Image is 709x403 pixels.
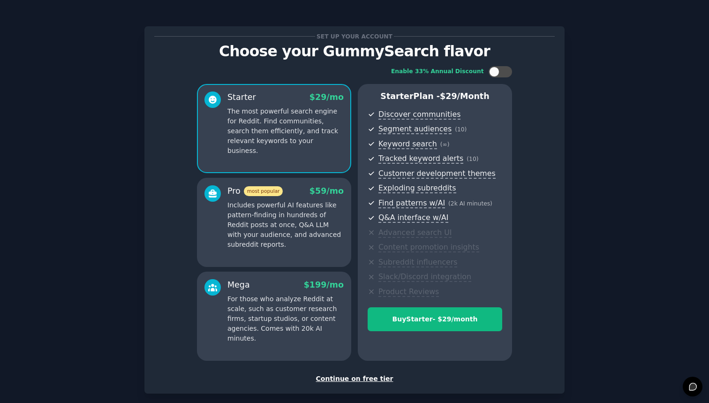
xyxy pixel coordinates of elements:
span: Discover communities [378,110,460,120]
p: Includes powerful AI features like pattern-finding in hundreds of Reddit posts at once, Q&A LLM w... [227,200,344,250]
span: Customer development themes [378,169,496,179]
span: Set up your account [315,31,394,41]
div: Pro [227,185,283,197]
span: Tracked keyword alerts [378,154,463,164]
span: $ 29 /month [440,91,490,101]
div: Enable 33% Annual Discount [391,68,484,76]
div: Buy Starter - $ 29 /month [368,314,502,324]
span: $ 59 /mo [309,186,344,196]
span: Keyword search [378,139,437,149]
div: Continue on free tier [154,374,555,384]
span: $ 199 /mo [304,280,344,289]
span: ( ∞ ) [440,141,450,148]
p: The most powerful search engine for Reddit. Find communities, search them efficiently, and track ... [227,106,344,156]
p: Starter Plan - [368,91,502,102]
span: Find patterns w/AI [378,198,445,208]
div: Starter [227,91,256,103]
p: Choose your GummySearch flavor [154,43,555,60]
span: Product Reviews [378,287,439,297]
span: Subreddit influencers [378,258,457,267]
span: Segment audiences [378,124,452,134]
span: Advanced search UI [378,228,452,238]
p: For those who analyze Reddit at scale, such as customer research firms, startup studios, or conte... [227,294,344,343]
span: most popular [244,186,283,196]
span: Slack/Discord integration [378,272,471,282]
span: Content promotion insights [378,243,479,252]
span: ( 10 ) [455,126,467,133]
span: ( 10 ) [467,156,478,162]
span: $ 29 /mo [309,92,344,102]
span: ( 2k AI minutes ) [448,200,492,207]
div: Mega [227,279,250,291]
button: BuyStarter- $29/month [368,307,502,331]
span: Q&A interface w/AI [378,213,448,223]
span: Exploding subreddits [378,183,456,193]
